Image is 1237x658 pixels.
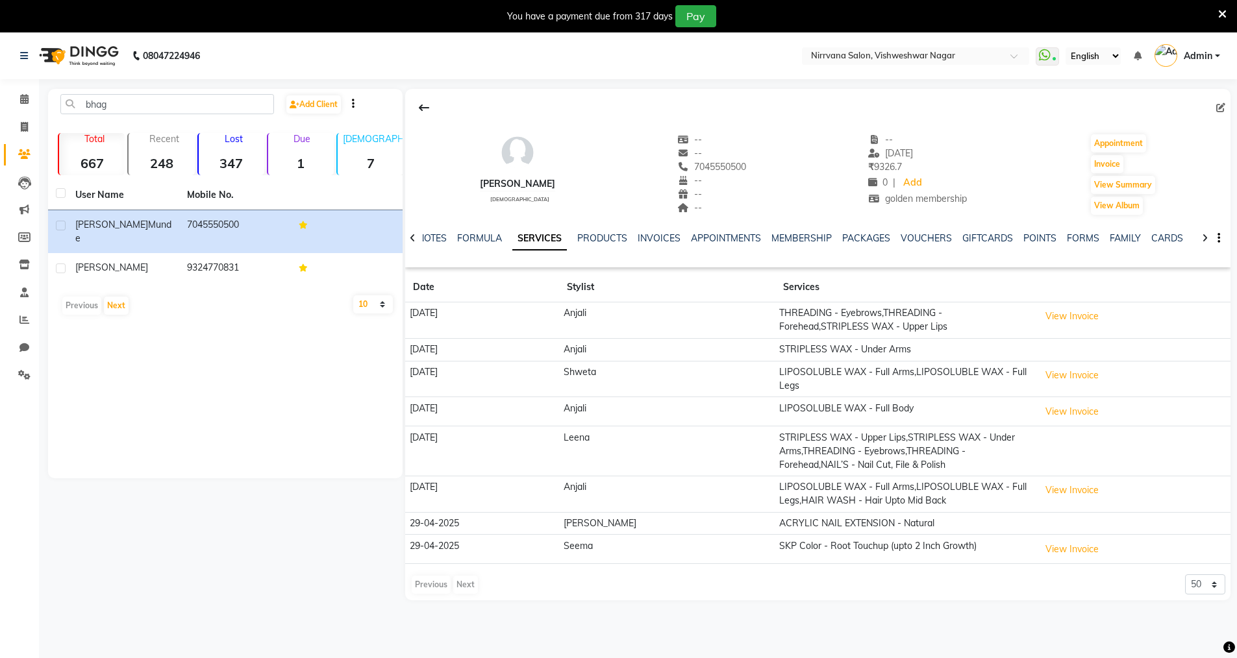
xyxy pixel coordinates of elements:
[577,232,627,244] a: PRODUCTS
[75,219,148,230] span: [PERSON_NAME]
[1040,365,1105,385] button: View Invoice
[338,155,403,171] strong: 7
[405,535,559,564] td: 29-04-2025
[559,338,775,361] td: Anjali
[507,10,673,23] div: You have a payment due from 317 days
[512,227,567,250] a: SERVICES
[405,512,559,535] td: 29-04-2025
[405,338,559,361] td: [DATE]
[775,338,1035,361] td: STRIPLESS WAX - Under Arms
[1091,155,1123,173] button: Invoice
[677,175,702,186] span: --
[179,180,291,210] th: Mobile No.
[901,174,923,192] a: Add
[638,232,681,244] a: INVOICES
[405,476,559,512] td: [DATE]
[677,188,702,200] span: --
[143,38,200,74] b: 08047224946
[405,361,559,397] td: [DATE]
[675,5,716,27] button: Pay
[179,210,291,253] td: 7045550500
[893,176,895,189] span: |
[268,155,334,171] strong: 1
[775,361,1035,397] td: LIPOSOLUBLE WAX - Full Arms,LIPOSOLUBLE WAX - Full Legs
[691,232,761,244] a: APPOINTMENTS
[677,147,702,159] span: --
[868,147,913,159] span: [DATE]
[868,134,893,145] span: --
[559,361,775,397] td: Shweta
[559,273,775,302] th: Stylist
[868,161,902,173] span: 9326.7
[199,155,264,171] strong: 347
[962,232,1013,244] a: GIFTCARDS
[559,476,775,512] td: Anjali
[677,161,746,173] span: 7045550500
[677,202,702,213] span: --
[59,155,125,171] strong: 667
[271,133,334,145] p: Due
[842,232,890,244] a: PACKAGES
[771,232,832,244] a: MEMBERSHIP
[405,426,559,476] td: [DATE]
[1110,232,1141,244] a: FAMILY
[559,426,775,476] td: Leena
[559,302,775,339] td: Anjali
[1091,134,1146,152] button: Appointment
[868,193,967,204] span: golden membership
[104,297,129,315] button: Next
[1151,232,1183,244] a: CARDS
[1091,197,1143,215] button: View Album
[343,133,403,145] p: [DEMOGRAPHIC_DATA]
[498,133,537,172] img: avatar
[1091,176,1155,194] button: View Summary
[775,273,1035,302] th: Services
[286,95,341,114] a: Add Client
[418,232,447,244] a: NOTES
[559,397,775,426] td: Anjali
[775,302,1035,339] td: THREADING - Eyebrows,THREADING - Forehead,STRIPLESS WAX - Upper Lips
[64,133,125,145] p: Total
[1040,402,1105,422] button: View Invoice
[405,302,559,339] td: [DATE]
[559,512,775,535] td: [PERSON_NAME]
[1040,480,1105,500] button: View Invoice
[33,38,122,74] img: logo
[134,133,194,145] p: Recent
[405,397,559,426] td: [DATE]
[775,397,1035,426] td: LIPOSOLUBLE WAX - Full Body
[75,262,148,273] span: [PERSON_NAME]
[480,177,555,191] div: [PERSON_NAME]
[129,155,194,171] strong: 248
[410,95,438,120] div: Back to Client
[901,232,952,244] a: VOUCHERS
[179,253,291,285] td: 9324770831
[457,232,502,244] a: FORMULA
[868,177,888,188] span: 0
[405,273,559,302] th: Date
[559,535,775,564] td: Seema
[1184,49,1212,63] span: Admin
[1040,539,1105,559] button: View Invoice
[1040,306,1105,326] button: View Invoice
[490,196,549,202] span: [DEMOGRAPHIC_DATA]
[60,94,274,114] input: Search by Name/Mobile/Email/Code
[775,426,1035,476] td: STRIPLESS WAX - Upper Lips,STRIPLESS WAX - Under Arms,THREADING - Eyebrows,THREADING - Forehead,N...
[1155,44,1177,67] img: Admin
[868,161,874,173] span: ₹
[1023,232,1056,244] a: POINTS
[775,535,1035,564] td: SKP Color - Root Touchup (upto 2 Inch Growth)
[204,133,264,145] p: Lost
[1067,232,1099,244] a: FORMS
[775,476,1035,512] td: LIPOSOLUBLE WAX - Full Arms,LIPOSOLUBLE WAX - Full Legs,HAIR WASH - Hair Upto Mid Back
[677,134,702,145] span: --
[775,512,1035,535] td: ACRYLIC NAIL EXTENSION - Natural
[68,180,179,210] th: User Name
